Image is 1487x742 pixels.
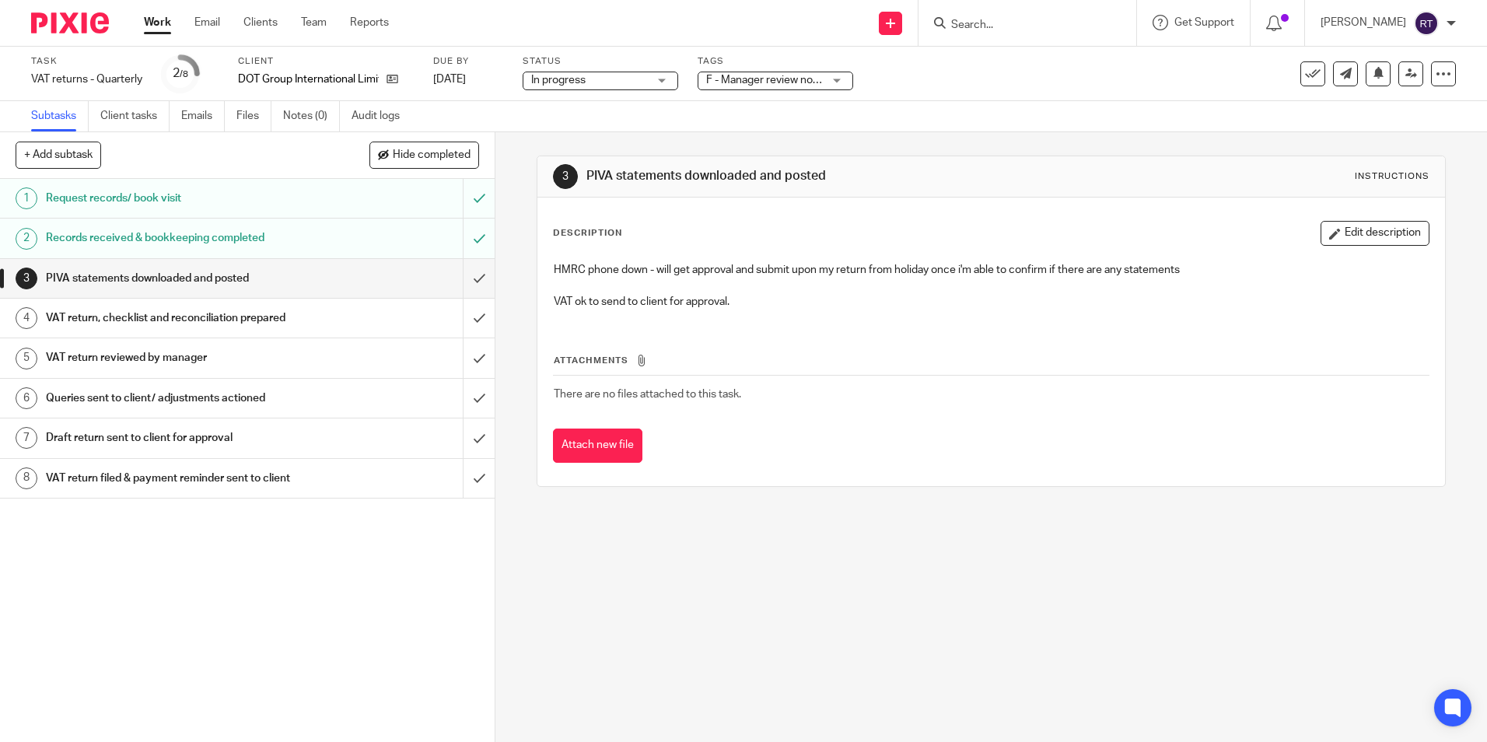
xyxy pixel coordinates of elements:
p: Description [553,227,622,240]
div: 3 [16,268,37,289]
a: Subtasks [31,101,89,131]
a: Clients [243,15,278,30]
label: Client [238,55,414,68]
a: Team [301,15,327,30]
h1: Queries sent to client/ adjustments actioned [46,387,313,410]
span: Hide completed [393,149,471,162]
label: Due by [433,55,503,68]
h1: PIVA statements downloaded and posted [46,267,313,290]
button: + Add subtask [16,142,101,168]
h1: VAT return filed & payment reminder sent to client [46,467,313,490]
p: HMRC phone down - will get approval and submit upon my return from holiday once i'm able to confi... [554,262,1428,278]
h1: VAT return, checklist and reconciliation prepared [46,306,313,330]
div: 6 [16,387,37,409]
label: Tags [698,55,853,68]
h1: PIVA statements downloaded and posted [586,168,1024,184]
input: Search [950,19,1090,33]
div: 1 [16,187,37,209]
a: Work [144,15,171,30]
h1: Draft return sent to client for approval [46,426,313,450]
p: [PERSON_NAME] [1321,15,1406,30]
label: Task [31,55,142,68]
img: svg%3E [1414,11,1439,36]
div: 5 [16,348,37,369]
a: Audit logs [352,101,411,131]
a: Email [194,15,220,30]
button: Edit description [1321,221,1429,246]
div: 7 [16,427,37,449]
img: Pixie [31,12,109,33]
button: Hide completed [369,142,479,168]
label: Status [523,55,678,68]
h1: Records received & bookkeeping completed [46,226,313,250]
p: VAT ok to send to client for approval. [554,294,1428,310]
div: 8 [16,467,37,489]
a: Reports [350,15,389,30]
div: 4 [16,307,37,329]
h1: VAT return reviewed by manager [46,346,313,369]
p: DOT Group International Limited [238,72,379,87]
button: Attach new file [553,429,642,464]
span: Get Support [1174,17,1234,28]
h1: Request records/ book visit [46,187,313,210]
span: In progress [531,75,586,86]
small: /8 [180,70,188,79]
div: VAT returns - Quarterly [31,72,142,87]
span: Attachments [554,356,628,365]
span: F - Manager review notes to be actioned [706,75,901,86]
div: Instructions [1355,170,1429,183]
a: Client tasks [100,101,170,131]
a: Emails [181,101,225,131]
a: Files [236,101,271,131]
div: 2 [173,65,188,82]
span: [DATE] [433,74,466,85]
a: Notes (0) [283,101,340,131]
span: There are no files attached to this task. [554,389,741,400]
div: 3 [553,164,578,189]
div: 2 [16,228,37,250]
